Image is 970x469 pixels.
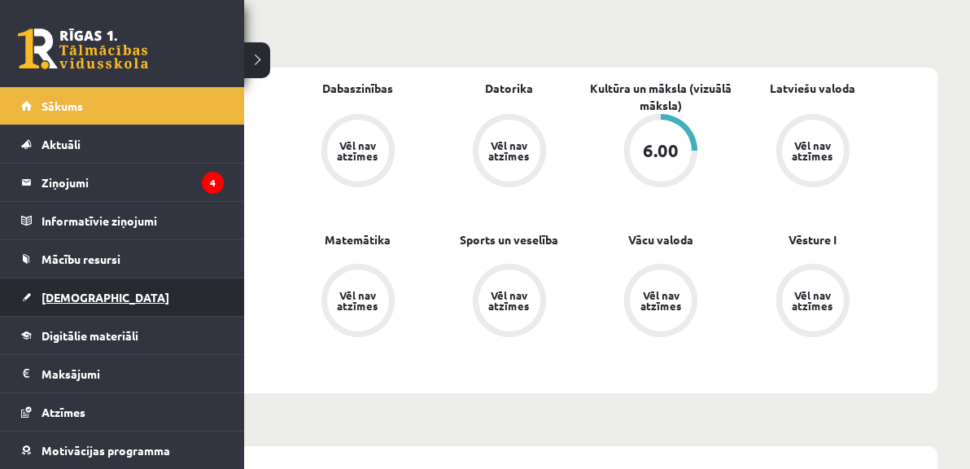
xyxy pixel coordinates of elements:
p: Mācību plāns 10.b1 klase [104,36,931,58]
a: Kultūra un māksla (vizuālā māksla) [585,80,736,114]
span: Motivācijas programma [42,443,170,458]
a: Vēl nav atzīmes [282,264,433,340]
a: Vēl nav atzīmes [434,114,585,191]
span: Aktuāli [42,137,81,151]
div: Vēl nav atzīmes [790,290,836,311]
a: Matemātika [325,231,391,248]
span: Sākums [42,99,83,113]
a: [DEMOGRAPHIC_DATA] [21,278,224,316]
legend: Informatīvie ziņojumi [42,202,224,239]
span: Atzīmes [42,405,85,419]
div: 6.00 [643,142,679,160]
div: Vēl nav atzīmes [487,140,532,161]
a: Sākums [21,87,224,125]
a: Vācu valoda [628,231,693,248]
a: Mācību resursi [21,240,224,278]
div: Vēl nav atzīmes [487,290,532,311]
a: Datorika [485,80,533,97]
span: Mācību resursi [42,252,120,266]
div: Vēl nav atzīmes [638,290,684,311]
a: Informatīvie ziņojumi [21,202,224,239]
legend: Ziņojumi [42,164,224,201]
a: Vēl nav atzīmes [282,114,433,191]
legend: Maksājumi [42,355,224,392]
div: Vēl nav atzīmes [335,140,381,161]
a: Latviešu valoda [770,80,855,97]
a: Sports un veselība [460,231,558,248]
div: Vēl nav atzīmes [335,290,381,311]
a: Vēsture I [789,231,837,248]
i: 4 [202,172,224,194]
a: Vēl nav atzīmes [737,114,889,191]
p: Nedēļa [104,414,931,436]
a: Vēl nav atzīmes [737,264,889,340]
span: Digitālie materiāli [42,328,138,343]
a: Maksājumi [21,355,224,392]
a: Atzīmes [21,393,224,431]
a: Vēl nav atzīmes [585,264,736,340]
a: 6.00 [585,114,736,191]
a: Digitālie materiāli [21,317,224,354]
a: Dabaszinības [322,80,393,97]
a: Motivācijas programma [21,432,224,469]
a: Rīgas 1. Tālmācības vidusskola [18,28,148,69]
a: Aktuāli [21,125,224,163]
a: Ziņojumi4 [21,164,224,201]
div: Vēl nav atzīmes [790,140,836,161]
span: [DEMOGRAPHIC_DATA] [42,290,169,305]
a: Vēl nav atzīmes [434,264,585,340]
